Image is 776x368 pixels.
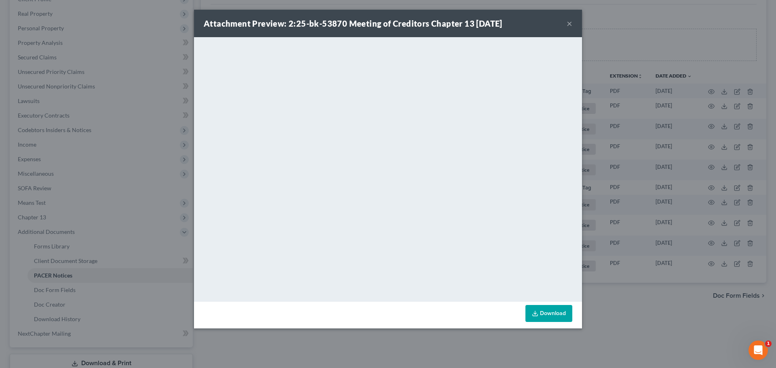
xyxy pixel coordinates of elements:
button: × [567,19,572,28]
a: Download [525,305,572,322]
iframe: Intercom live chat [749,341,768,360]
strong: Attachment Preview: 2:25-bk-53870 Meeting of Creditors Chapter 13 [DATE] [204,19,502,28]
span: 1 [765,341,772,347]
iframe: <object ng-attr-data='[URL][DOMAIN_NAME]' type='application/pdf' width='100%' height='650px'></ob... [194,37,582,300]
